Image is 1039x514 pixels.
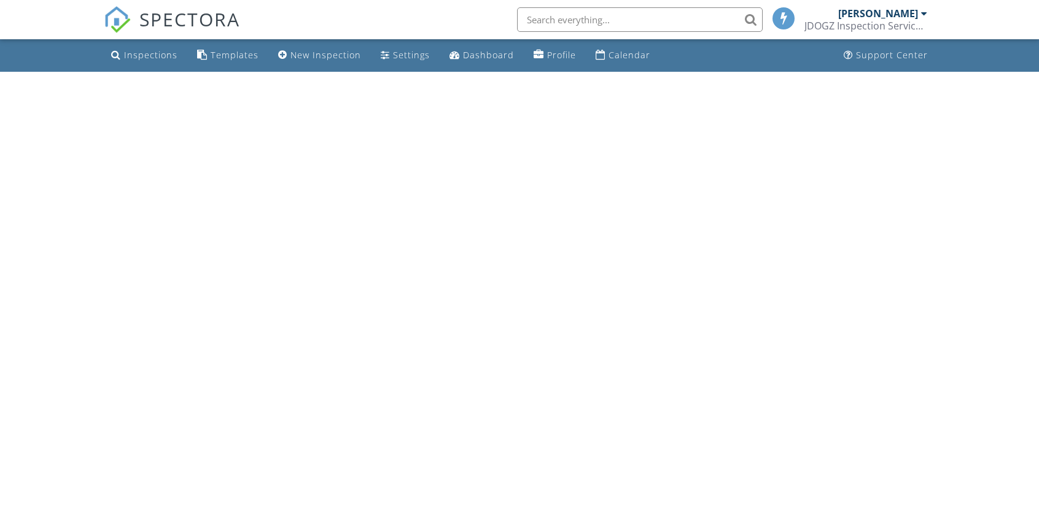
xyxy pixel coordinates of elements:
[856,49,928,61] div: Support Center
[104,6,131,33] img: The Best Home Inspection Software - Spectora
[290,49,361,61] div: New Inspection
[104,17,240,42] a: SPECTORA
[445,44,519,67] a: Dashboard
[192,44,263,67] a: Templates
[124,49,177,61] div: Inspections
[273,44,366,67] a: New Inspection
[804,20,927,32] div: JDOGZ Inspection Service, LLC
[838,7,918,20] div: [PERSON_NAME]
[393,49,430,61] div: Settings
[839,44,933,67] a: Support Center
[376,44,435,67] a: Settings
[211,49,259,61] div: Templates
[547,49,576,61] div: Profile
[463,49,514,61] div: Dashboard
[529,44,581,67] a: Company Profile
[609,49,650,61] div: Calendar
[139,6,240,32] span: SPECTORA
[106,44,182,67] a: Inspections
[591,44,655,67] a: Calendar
[517,7,763,32] input: Search everything...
